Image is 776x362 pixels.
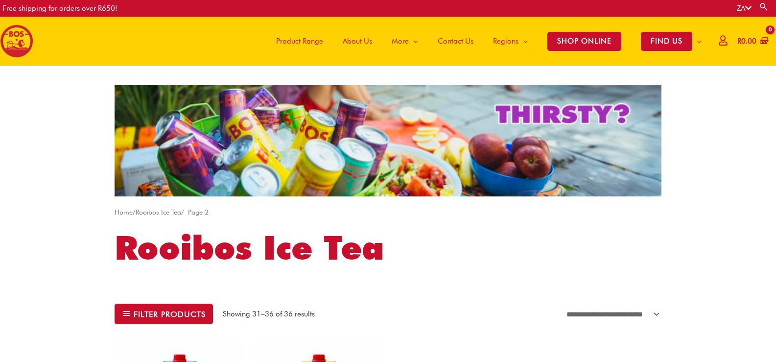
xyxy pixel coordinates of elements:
span: Filter products [134,311,206,318]
a: Regions [483,17,538,66]
span: SHOP ONLINE [547,32,621,51]
a: Rooibos Ice Tea [136,208,181,216]
a: Contact Us [428,17,483,66]
a: About Us [333,17,382,66]
span: Contact Us [438,26,473,56]
a: Product Range [266,17,333,66]
p: Showing 31–36 of 36 results [223,309,315,320]
a: SHOP ONLINE [538,17,631,66]
img: screenshot [115,85,661,196]
span: About Us [343,26,372,56]
a: ZA [737,4,752,13]
a: Home [115,208,133,216]
a: Search button [759,2,769,11]
h1: Rooibos Ice Tea [115,225,661,271]
button: Filter products [115,304,213,324]
a: More [382,17,428,66]
a: View Shopping Cart, empty [735,30,769,52]
nav: Site Navigation [259,17,711,66]
span: Regions [493,26,518,56]
span: More [392,26,409,56]
span: R [737,37,741,46]
bdi: 0.00 [737,37,756,46]
span: Product Range [276,26,323,56]
span: FIND US [641,32,692,51]
select: Shop order [561,304,661,324]
nav: Breadcrumb [115,206,661,218]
